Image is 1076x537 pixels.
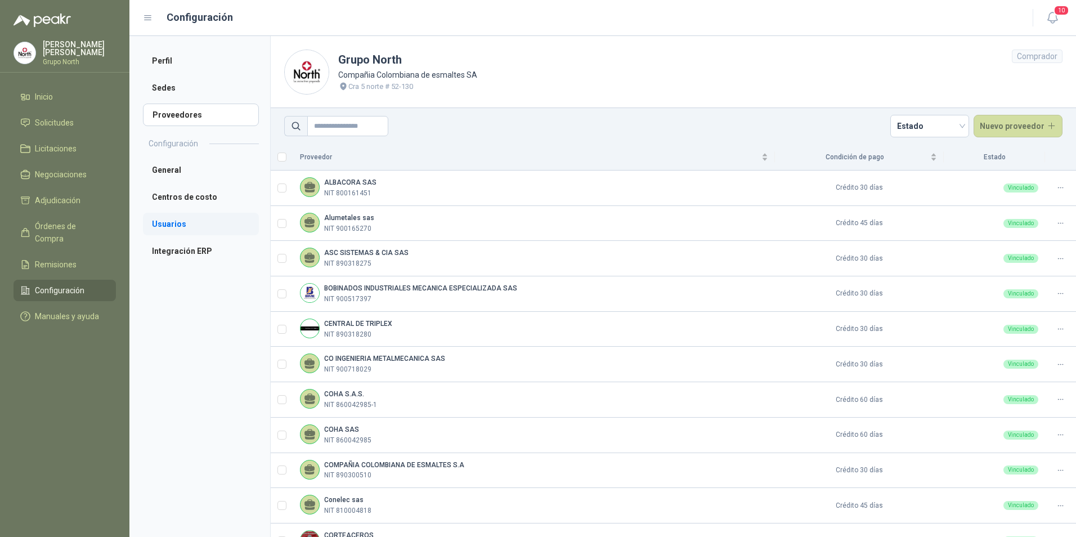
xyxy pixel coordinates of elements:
[1003,184,1038,193] div: Vinculado
[324,496,364,504] b: Conelec sas
[1003,501,1038,510] div: Vinculado
[167,10,233,25] h1: Configuración
[43,41,116,56] p: [PERSON_NAME] [PERSON_NAME]
[775,312,944,347] td: Crédito 30 días
[324,364,371,375] p: NIT 900718029
[35,91,53,103] span: Inicio
[324,214,374,222] b: Alumetales sas
[35,117,74,129] span: Solicitudes
[293,144,775,171] th: Proveedor
[143,186,259,208] a: Centros de costo
[1003,360,1038,369] div: Vinculado
[14,190,116,211] a: Adjudicación
[300,152,759,163] span: Proveedor
[324,294,371,305] p: NIT 900517397
[43,59,116,65] p: Grupo North
[324,223,371,234] p: NIT 900165270
[1003,431,1038,440] div: Vinculado
[782,152,929,163] span: Condición de pago
[143,240,259,262] a: Integración ERP
[14,254,116,275] a: Remisiones
[775,453,944,489] td: Crédito 30 días
[35,142,77,155] span: Licitaciones
[1003,219,1038,228] div: Vinculado
[14,42,35,64] img: Company Logo
[338,51,477,69] h1: Grupo North
[14,14,71,27] img: Logo peakr
[324,178,376,186] b: ALBACORA SAS
[338,69,477,81] p: Compañia Colombiana de esmaltes SA
[35,220,105,245] span: Órdenes de Compra
[149,137,198,150] h2: Configuración
[775,241,944,276] td: Crédito 30 días
[35,194,80,207] span: Adjudicación
[324,329,371,340] p: NIT 890318280
[1003,289,1038,298] div: Vinculado
[14,86,116,108] a: Inicio
[348,81,413,92] p: Cra 5 norte # 52-130
[775,382,944,418] td: Crédito 60 días
[1012,50,1062,63] div: Comprador
[775,418,944,453] td: Crédito 60 días
[324,258,371,269] p: NIT 890318275
[324,400,377,410] p: NIT 860042985-1
[143,213,259,235] a: Usuarios
[324,390,364,398] b: COHA S.A.S.
[775,171,944,206] td: Crédito 30 días
[897,118,962,135] span: Estado
[324,435,371,446] p: NIT 860042985
[1053,5,1069,16] span: 10
[35,258,77,271] span: Remisiones
[1003,466,1038,475] div: Vinculado
[14,164,116,185] a: Negociaciones
[35,310,99,323] span: Manuales y ayuda
[775,347,944,382] td: Crédito 30 días
[143,50,259,72] a: Perfil
[324,505,371,516] p: NIT 810004818
[324,355,445,363] b: CO INGENIERIA METALMECANICA SAS
[1003,395,1038,404] div: Vinculado
[324,188,371,199] p: NIT 800161451
[14,138,116,159] a: Licitaciones
[324,426,359,433] b: COHA SAS
[944,144,1045,171] th: Estado
[775,488,944,523] td: Crédito 45 días
[14,216,116,249] a: Órdenes de Compra
[14,306,116,327] a: Manuales y ayuda
[1003,254,1038,263] div: Vinculado
[14,280,116,301] a: Configuración
[1042,8,1062,28] button: 10
[324,461,464,469] b: COMPAÑIA COLOMBIANA DE ESMALTES S.A
[775,206,944,241] td: Crédito 45 días
[143,104,259,126] a: Proveedores
[324,284,517,292] b: BOBINADOS INDUSTRIALES MECANICA ESPECIALIZADA SAS
[324,320,392,328] b: CENTRAL DE TRIPLEX
[1003,325,1038,334] div: Vinculado
[324,249,409,257] b: ASC SISTEMAS & CIA SAS
[324,470,371,481] p: NIT 890300510
[301,319,319,338] img: Company Logo
[301,284,319,302] img: Company Logo
[974,115,1063,137] button: Nuevo proveedor
[35,168,87,181] span: Negociaciones
[285,50,329,94] img: Company Logo
[775,144,944,171] th: Condición de pago
[143,159,259,181] a: General
[35,284,84,297] span: Configuración
[143,77,259,99] a: Sedes
[14,112,116,133] a: Solicitudes
[775,276,944,312] td: Crédito 30 días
